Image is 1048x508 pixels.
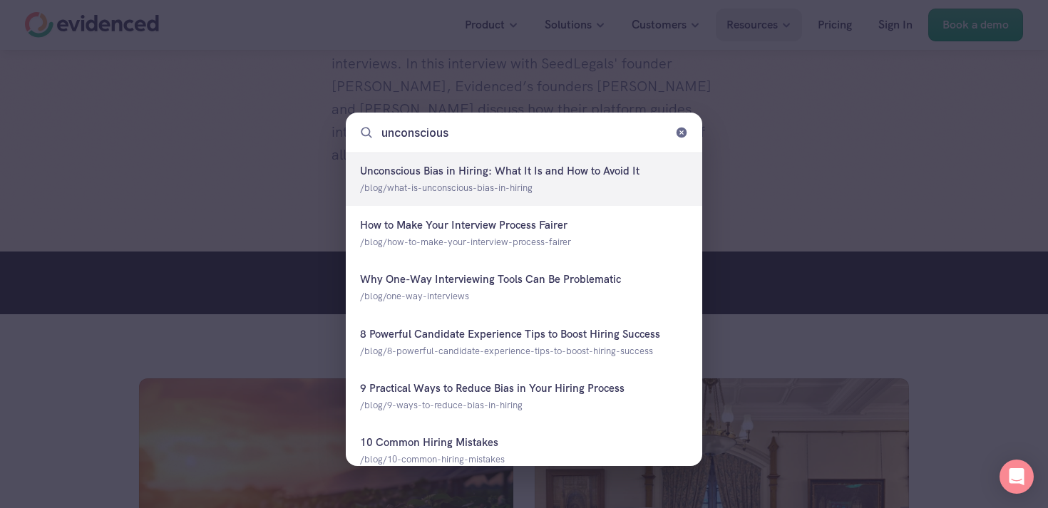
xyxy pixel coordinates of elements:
[346,152,702,206] a: Unconscious Bias in Hiring: What It Is and How to Avoid It /blog/what-is-unconscious-bias-in-hiring
[381,121,667,144] input: Search...
[346,315,702,368] a: 8 Powerful Candidate Experience Tips to Boost Hiring Success /blog/8-powerful-candidate-experienc...
[1000,460,1034,494] div: Open Intercom Messenger
[346,261,702,314] a: Why One-Way Interviewing Tools Can Be Problematic /blog/one-way-interviews
[346,369,702,423] a: 9 Practical Ways to Reduce Bias in Your Hiring Process /blog/9-ways-to-reduce-bias-in-hiring
[346,207,702,260] a: How to Make Your Interview Process Fairer /blog/how-to-make-your-interview-process-fairer
[346,424,702,477] a: 10 Common Hiring Mistakes /blog/10-common-hiring-mistakes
